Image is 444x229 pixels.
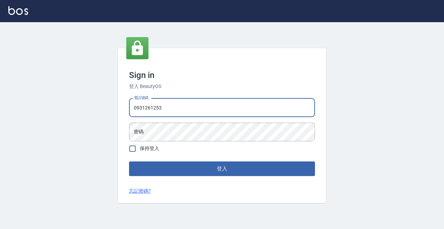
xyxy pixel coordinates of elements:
span: 保持登入 [140,145,159,152]
button: 登入 [129,161,315,176]
a: 忘記密碼? [129,187,151,195]
img: Logo [8,6,28,15]
label: 電話號碼 [134,95,148,100]
h6: 登入 BeautyOS [129,83,315,90]
h3: Sign in [129,70,315,80]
